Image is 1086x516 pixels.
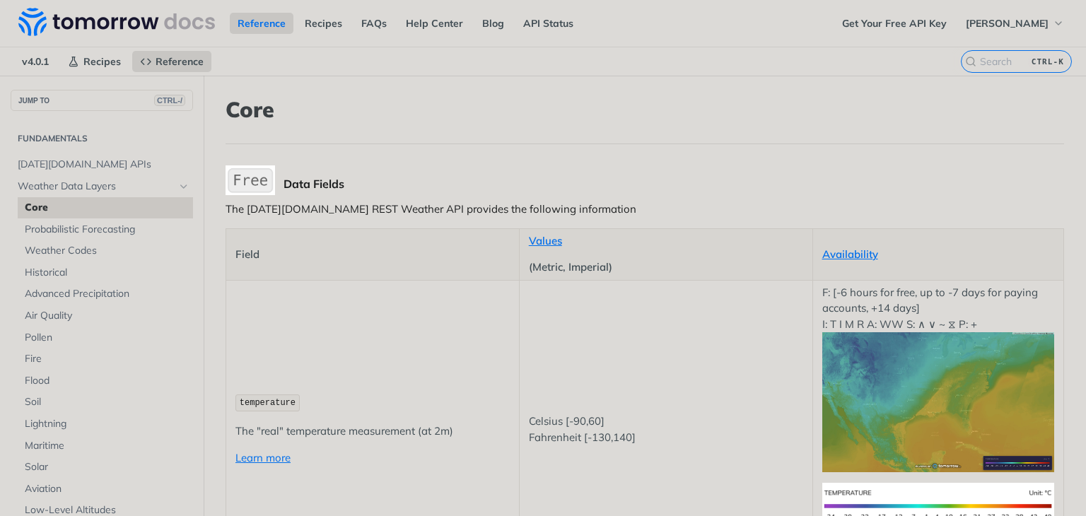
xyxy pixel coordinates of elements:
a: Help Center [398,13,471,34]
a: Weather Codes [18,240,193,262]
span: Fire [25,352,189,366]
span: Advanced Precipitation [25,287,189,301]
button: JUMP TOCTRL-/ [11,90,193,111]
span: Historical [25,266,189,280]
p: (Metric, Imperial) [529,259,803,276]
a: [DATE][DOMAIN_NAME] APIs [11,154,193,175]
a: Air Quality [18,305,193,327]
a: Probabilistic Forecasting [18,219,193,240]
span: Air Quality [25,309,189,323]
p: The "real" temperature measurement (at 2m) [235,423,510,440]
a: Learn more [235,451,291,464]
a: Solar [18,457,193,478]
a: Recipes [60,51,129,72]
span: v4.0.1 [14,51,57,72]
span: Expand image [822,498,1055,511]
a: Aviation [18,479,193,500]
span: Maritime [25,439,189,453]
a: Core [18,197,193,218]
h2: Fundamentals [11,132,193,145]
img: Tomorrow.io Weather API Docs [18,8,215,36]
span: Expand image [822,394,1055,408]
svg: Search [965,56,976,67]
h1: Core [226,97,1064,122]
img: temperature [822,332,1055,471]
span: Solar [25,460,189,474]
a: Recipes [297,13,350,34]
span: [DATE][DOMAIN_NAME] APIs [18,158,189,172]
a: Maritime [18,435,193,457]
div: Data Fields [284,177,1064,191]
span: Lightning [25,417,189,431]
button: Hide subpages for Weather Data Layers [178,181,189,192]
p: The [DATE][DOMAIN_NAME] REST Weather API provides the following information [226,201,1064,218]
a: FAQs [354,13,395,34]
a: API Status [515,13,581,34]
p: F: [-6 hours for free, up to -7 days for paying accounts, +14 days] I: T I M R A: WW S: ∧ ∨ ~ ⧖ P: + [822,285,1055,472]
a: Historical [18,262,193,283]
span: Pollen [25,331,189,345]
span: [PERSON_NAME] [966,17,1049,30]
span: Weather Codes [25,244,189,258]
a: Get Your Free API Key [834,13,954,34]
a: Values [529,234,562,247]
a: Lightning [18,414,193,435]
p: Celsius [-90,60] Fahrenheit [-130,140] [529,414,803,445]
kbd: CTRL-K [1028,54,1068,69]
a: Blog [474,13,512,34]
span: Probabilistic Forecasting [25,223,189,237]
a: Pollen [18,327,193,348]
span: CTRL-/ [154,95,185,106]
span: Weather Data Layers [18,180,175,194]
a: Availability [822,247,878,261]
a: Reference [132,51,211,72]
span: Soil [25,395,189,409]
a: Fire [18,348,193,370]
a: Flood [18,370,193,392]
button: [PERSON_NAME] [958,13,1072,34]
a: Reference [230,13,293,34]
span: Reference [156,55,204,68]
a: Soil [18,392,193,413]
a: Weather Data LayersHide subpages for Weather Data Layers [11,176,193,197]
p: Field [235,247,510,263]
span: Core [25,201,189,215]
span: Recipes [83,55,121,68]
a: Advanced Precipitation [18,283,193,305]
span: Aviation [25,482,189,496]
span: temperature [240,398,296,408]
span: Flood [25,374,189,388]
